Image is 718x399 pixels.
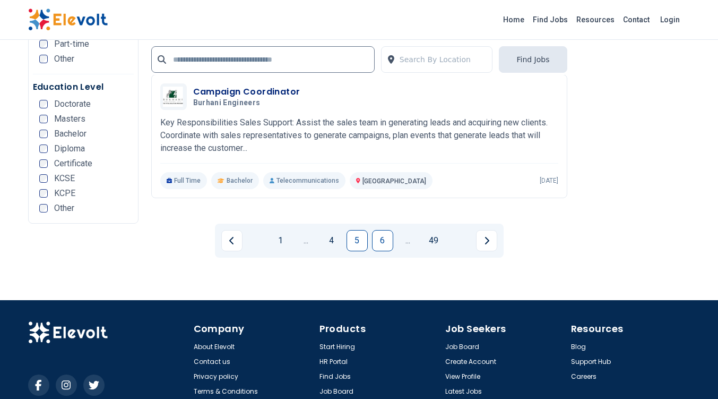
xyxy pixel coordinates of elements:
[193,98,261,108] span: Burhani Engineers
[296,230,317,251] a: Jump backward
[194,387,258,396] a: Terms & Conditions
[39,189,48,198] input: KCPE
[39,100,48,108] input: Doctorate
[319,358,348,366] a: HR Portal
[39,204,48,213] input: Other
[529,11,572,28] a: Find Jobs
[160,116,558,155] p: Key Responsibilities Sales Support: Assist the sales team in generating leads and acquiring new c...
[571,372,596,381] a: Careers
[39,145,48,153] input: Diploma
[321,230,342,251] a: Page 4
[194,372,238,381] a: Privacy policy
[54,40,89,48] span: Part-time
[654,9,686,30] a: Login
[54,159,92,168] span: Certificate
[194,343,235,351] a: About Elevolt
[39,40,48,48] input: Part-time
[476,230,497,251] a: Next page
[28,9,108,31] img: Elevolt
[28,321,108,344] img: Elevolt
[54,145,85,153] span: Diploma
[619,11,654,28] a: Contact
[54,55,74,63] span: Other
[445,358,496,366] a: Create Account
[263,172,345,189] p: Telecommunications
[397,230,419,251] a: Jump forward
[227,176,253,185] span: Bachelor
[571,358,611,366] a: Support Hub
[540,176,558,185] p: [DATE]
[54,174,75,183] span: KCSE
[665,348,718,399] iframe: Chat Widget
[39,174,48,183] input: KCSE
[499,11,529,28] a: Home
[445,321,565,336] h4: Job Seekers
[163,87,184,107] img: Burhani Engineers
[54,204,74,213] span: Other
[54,115,85,123] span: Masters
[33,81,134,94] h5: Education Level
[319,372,351,381] a: Find Jobs
[160,83,558,189] a: Burhani EngineersCampaign CoordinatorBurhani EngineersKey Responsibilities Sales Support: Assist ...
[194,358,230,366] a: Contact us
[319,387,353,396] a: Job Board
[270,230,291,251] a: Page 1
[54,100,91,108] span: Doctorate
[445,387,482,396] a: Latest Jobs
[572,11,619,28] a: Resources
[445,372,480,381] a: View Profile
[39,159,48,168] input: Certificate
[423,230,444,251] a: Page 49
[319,321,439,336] h4: Products
[347,230,368,251] a: Page 5 is your current page
[571,321,690,336] h4: Resources
[194,321,313,336] h4: Company
[54,189,75,198] span: KCPE
[499,46,567,73] button: Find Jobs
[39,55,48,63] input: Other
[193,86,300,98] h3: Campaign Coordinator
[54,130,86,138] span: Bachelor
[571,343,586,351] a: Blog
[39,115,48,123] input: Masters
[160,172,207,189] p: Full Time
[319,343,355,351] a: Start Hiring
[39,130,48,138] input: Bachelor
[445,343,479,351] a: Job Board
[221,230,497,251] ul: Pagination
[372,230,393,251] a: Page 6
[362,177,426,185] span: [GEOGRAPHIC_DATA]
[221,230,243,251] a: Previous page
